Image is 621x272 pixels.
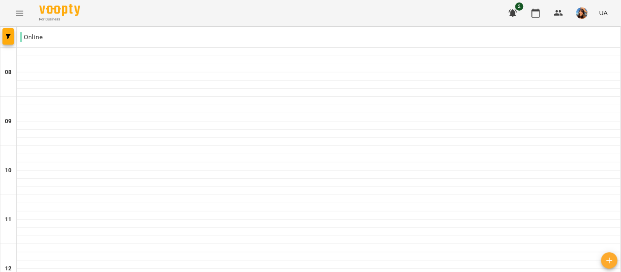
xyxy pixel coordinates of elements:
[576,7,588,19] img: a3cfe7ef423bcf5e9dc77126c78d7dbf.jpg
[10,3,29,23] button: Menu
[39,4,80,16] img: Voopty Logo
[5,215,11,224] h6: 11
[601,252,618,269] button: Створити урок
[599,9,608,17] span: UA
[5,117,11,126] h6: 09
[39,17,80,22] span: For Business
[5,166,11,175] h6: 10
[20,32,43,42] p: Online
[596,5,611,20] button: UA
[5,68,11,77] h6: 08
[515,2,524,11] span: 2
